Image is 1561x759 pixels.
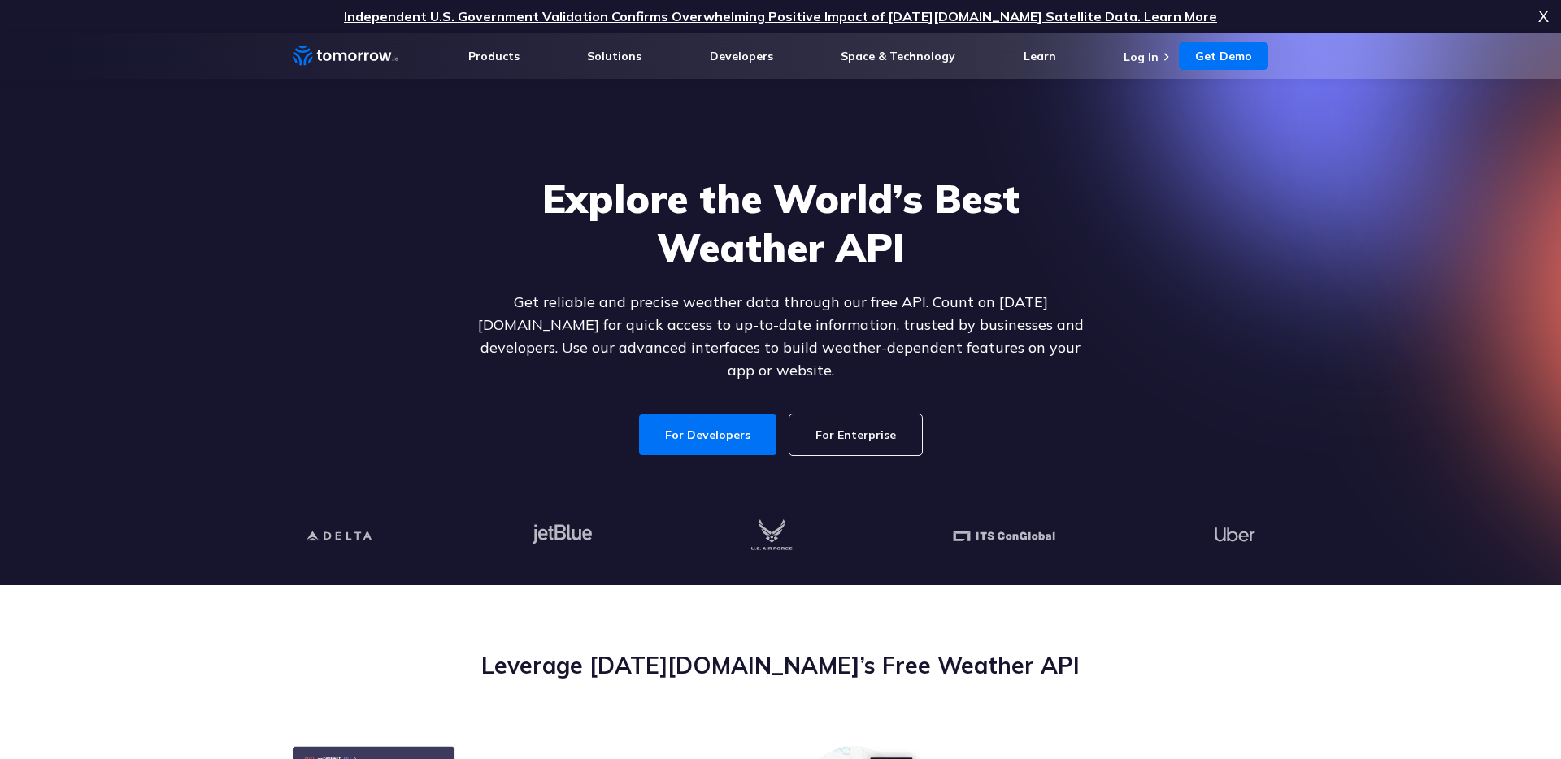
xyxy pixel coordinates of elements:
a: Learn [1024,49,1056,63]
a: For Developers [639,414,776,455]
a: Log In [1124,50,1159,64]
a: For Enterprise [789,414,922,455]
h2: Leverage [DATE][DOMAIN_NAME]’s Free Weather API [293,650,1268,681]
a: Home link [293,44,398,68]
h1: Explore the World’s Best Weather API [467,174,1094,271]
a: Space & Technology [841,49,955,63]
a: Solutions [587,49,641,63]
a: Products [468,49,520,63]
a: Independent U.S. Government Validation Confirms Overwhelming Positive Impact of [DATE][DOMAIN_NAM... [344,8,1217,24]
a: Get Demo [1179,42,1268,70]
p: Get reliable and precise weather data through our free API. Count on [DATE][DOMAIN_NAME] for quic... [467,291,1094,382]
a: Developers [710,49,773,63]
